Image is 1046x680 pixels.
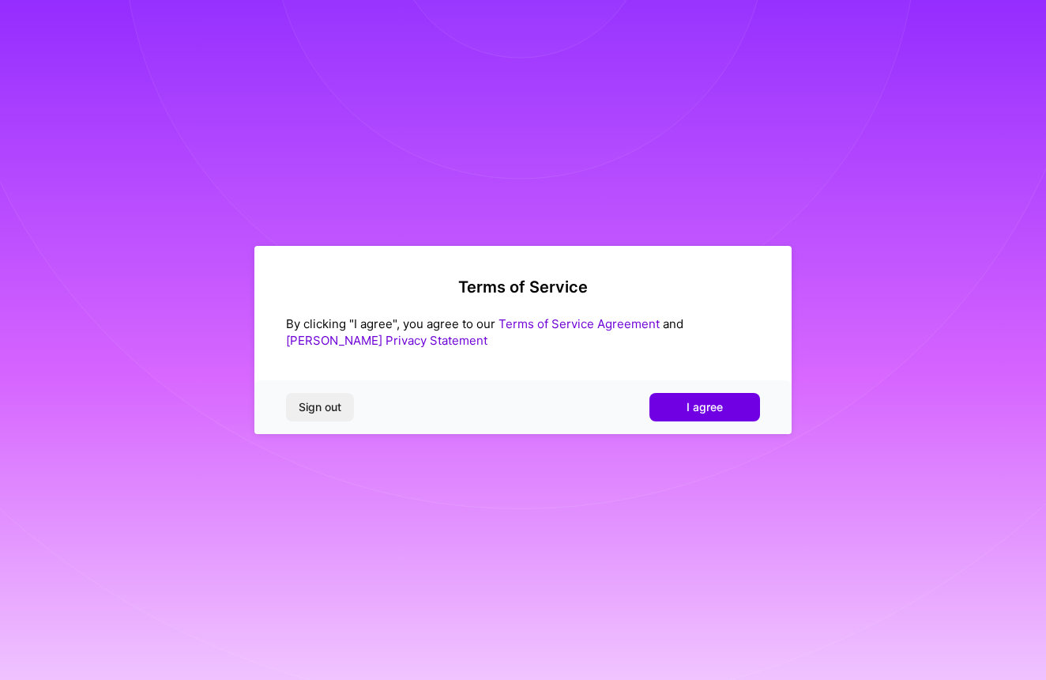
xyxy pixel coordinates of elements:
[299,399,341,415] span: Sign out
[499,316,660,331] a: Terms of Service Agreement
[687,399,723,415] span: I agree
[286,333,487,348] a: [PERSON_NAME] Privacy Statement
[286,393,354,421] button: Sign out
[649,393,760,421] button: I agree
[286,278,760,297] h2: Terms of Service
[286,315,760,349] div: By clicking "I agree", you agree to our and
